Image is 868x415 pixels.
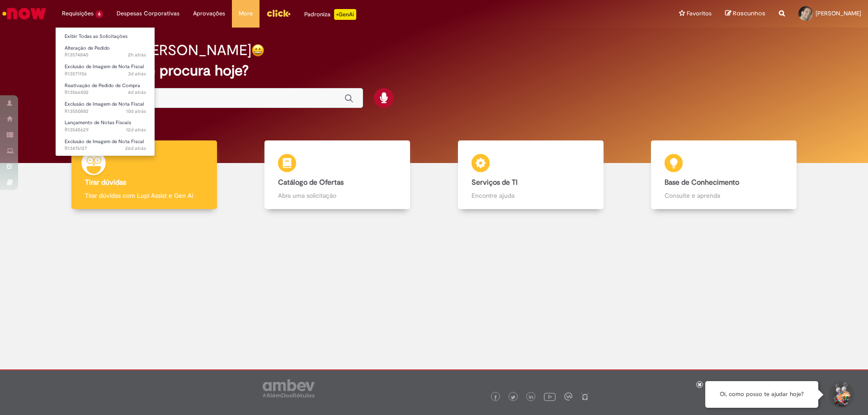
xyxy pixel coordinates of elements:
img: logo_footer_twitter.png [511,395,515,400]
span: 12d atrás [126,126,146,133]
span: Exclusão de Imagem de Nota Fiscal [65,101,144,107]
span: 6 [95,10,103,18]
a: Aberto R13566502 : Reativação de Pedido de Compra [56,81,155,98]
span: 2h atrás [128,51,146,58]
img: logo_footer_facebook.png [493,395,498,400]
a: Catálogo de Ofertas Abra uma solicitação [241,140,434,210]
p: Tirar dúvidas com Lupi Assist e Gen Ai [85,191,203,200]
b: Tirar dúvidas [85,178,126,187]
span: R13574840 [65,51,146,59]
div: Padroniza [304,9,356,20]
a: Tirar dúvidas Tirar dúvidas com Lupi Assist e Gen Ai [47,140,241,210]
a: Aberto R13545629 : Lançamento de Notas Fiscais [56,118,155,135]
a: Aberto R13571156 : Exclusão de Imagem de Nota Fiscal [56,62,155,79]
span: Favoritos [687,9,712,18]
span: Rascunhos [733,9,765,18]
p: Encontre ajuda [472,191,590,200]
a: Exibir Todas as Solicitações [56,32,155,42]
span: R13476127 [65,145,146,152]
img: logo_footer_naosei.png [581,392,589,401]
time: 25/09/2025 12:51:41 [128,89,146,96]
time: 03/09/2025 11:03:14 [125,145,146,152]
a: Rascunhos [725,9,765,18]
span: Exclusão de Imagem de Nota Fiscal [65,63,144,70]
span: R13566502 [65,89,146,96]
span: 4d atrás [128,89,146,96]
img: logo_footer_ambev_rotulo_gray.png [263,379,315,397]
h2: Bom dia, [PERSON_NAME] [78,42,251,58]
img: click_logo_yellow_360x200.png [266,6,291,20]
time: 29/09/2025 08:04:37 [128,51,146,58]
a: Base de Conhecimento Consulte e aprenda [627,140,821,210]
img: logo_footer_linkedin.png [529,395,533,400]
img: ServiceNow [1,5,47,23]
span: R13545629 [65,126,146,134]
span: Despesas Corporativas [117,9,179,18]
span: 10d atrás [126,108,146,115]
div: Oi, como posso te ajudar hoje? [705,381,818,408]
b: Base de Conhecimento [665,178,739,187]
button: Iniciar Conversa de Suporte [827,381,854,408]
span: [PERSON_NAME] [816,9,861,17]
span: More [239,9,253,18]
span: R13550882 [65,108,146,115]
h2: O que você procura hoje? [78,63,790,79]
p: Consulte e aprenda [665,191,783,200]
span: Requisições [62,9,94,18]
span: R13571156 [65,70,146,78]
a: Serviços de TI Encontre ajuda [434,140,627,210]
p: +GenAi [334,9,356,20]
span: Reativação de Pedido de Compra [65,82,140,89]
img: logo_footer_youtube.png [544,391,556,402]
p: Abra uma solicitação [278,191,396,200]
time: 19/09/2025 14:13:01 [126,108,146,115]
a: Aberto R13476127 : Exclusão de Imagem de Nota Fiscal [56,137,155,154]
b: Catálogo de Ofertas [278,178,344,187]
span: Lançamento de Notas Fiscais [65,119,131,126]
b: Serviços de TI [472,178,518,187]
span: Aprovações [193,9,225,18]
span: 3d atrás [128,70,146,77]
time: 18/09/2025 08:12:50 [126,126,146,133]
a: Aberto R13550882 : Exclusão de Imagem de Nota Fiscal [56,99,155,116]
span: Alteração de Pedido [65,45,110,51]
a: Aberto R13574840 : Alteração de Pedido [56,43,155,60]
ul: Requisições [55,27,155,156]
time: 26/09/2025 15:21:24 [128,70,146,77]
img: logo_footer_workplace.png [564,392,572,401]
span: Exclusão de Imagem de Nota Fiscal [65,138,144,145]
img: happy-face.png [251,44,264,57]
span: 26d atrás [125,145,146,152]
